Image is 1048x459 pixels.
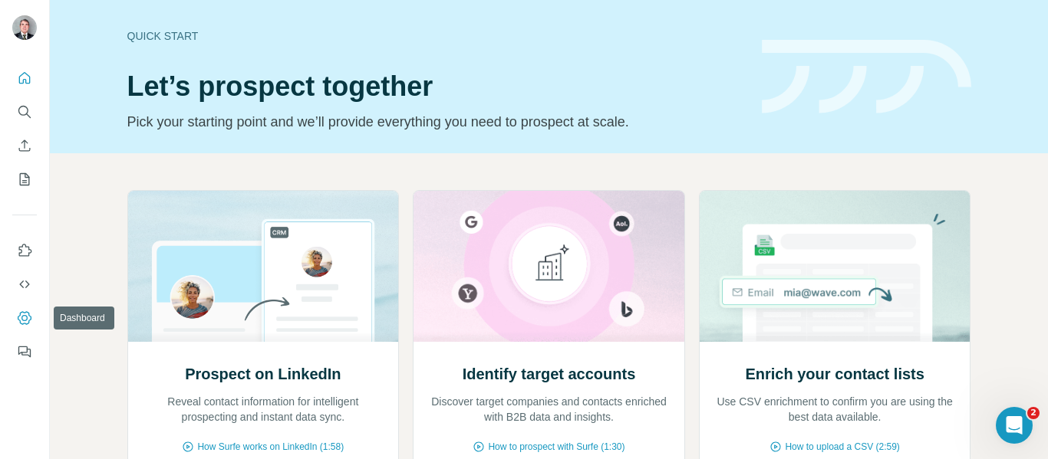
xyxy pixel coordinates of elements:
[197,440,344,454] span: How Surfe works on LinkedIn (1:58)
[12,15,37,40] img: Avatar
[745,363,924,385] h2: Enrich your contact lists
[699,191,971,342] img: Enrich your contact lists
[12,166,37,193] button: My lists
[1027,407,1040,419] span: 2
[143,394,384,425] p: Reveal contact information for intelligent prospecting and instant data sync.
[413,191,685,342] img: Identify target accounts
[127,28,743,44] div: Quick start
[429,394,669,425] p: Discover target companies and contacts enriched with B2B data and insights.
[12,64,37,92] button: Quick start
[185,363,341,385] h2: Prospect on LinkedIn
[12,237,37,264] button: Use Surfe on LinkedIn
[127,111,743,133] p: Pick your starting point and we’ll provide everything you need to prospect at scale.
[488,440,625,454] span: How to prospect with Surfe (1:30)
[785,440,899,454] span: How to upload a CSV (2:59)
[996,407,1033,444] iframe: Intercom live chat
[12,304,37,332] button: Dashboard
[12,132,37,159] button: Enrich CSV
[12,270,37,298] button: Use Surfe API
[127,71,743,102] h1: Let’s prospect together
[762,40,971,114] img: banner
[715,394,955,425] p: Use CSV enrichment to confirm you are using the best data available.
[127,191,400,342] img: Prospect on LinkedIn
[12,338,37,366] button: Feedback
[12,98,37,126] button: Search
[463,363,636,385] h2: Identify target accounts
